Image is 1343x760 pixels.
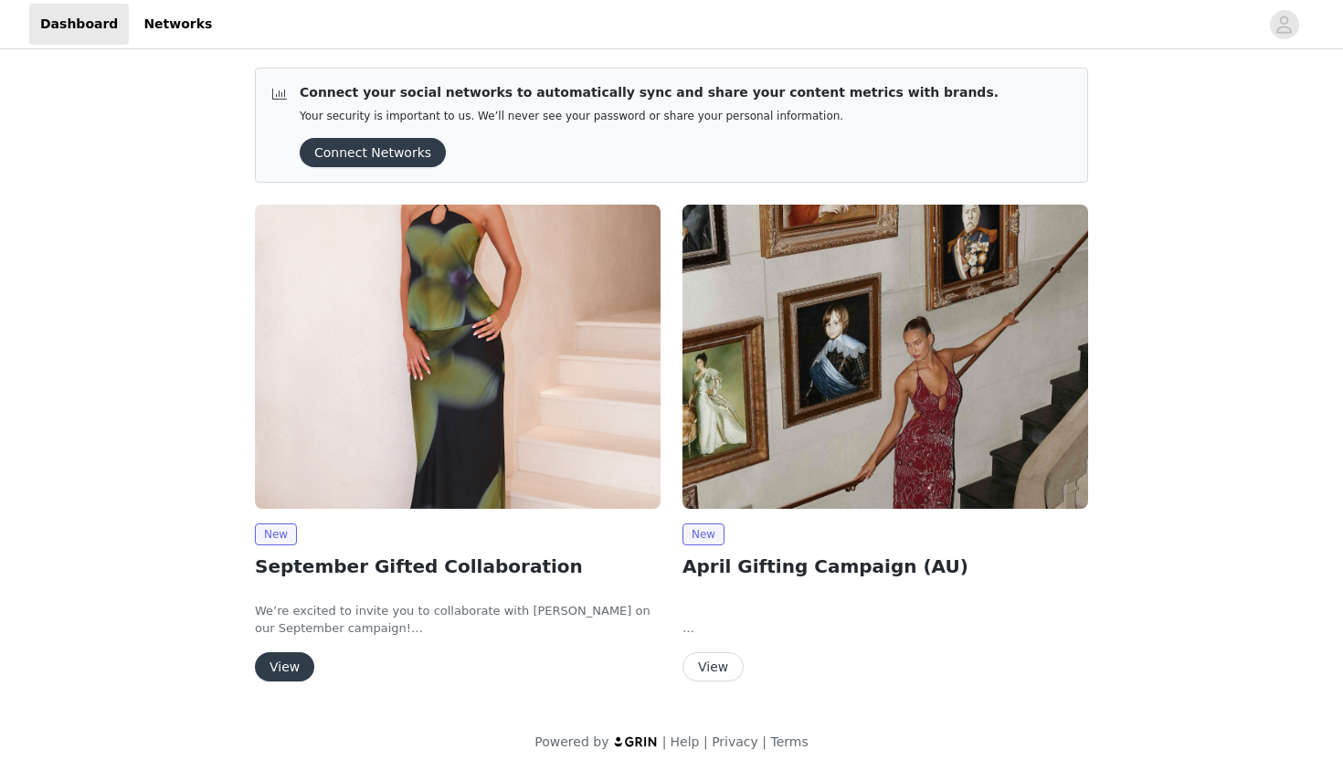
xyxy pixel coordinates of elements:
[682,553,1088,580] h2: April Gifting Campaign (AU)
[682,523,724,545] span: New
[662,734,667,749] span: |
[534,734,608,749] span: Powered by
[682,205,1088,509] img: Peppermayo AUS
[255,602,661,638] p: We’re excited to invite you to collaborate with [PERSON_NAME] on our September campaign!
[682,652,744,681] button: View
[255,652,314,681] button: View
[770,734,808,749] a: Terms
[132,4,223,45] a: Networks
[300,110,999,123] p: Your security is important to us. We’ll never see your password or share your personal information.
[703,734,708,749] span: |
[255,523,297,545] span: New
[29,4,129,45] a: Dashboard
[255,553,661,580] h2: September Gifted Collaboration
[682,660,744,674] a: View
[671,734,700,749] a: Help
[300,138,446,167] button: Connect Networks
[255,205,661,509] img: Peppermayo AUS
[712,734,758,749] a: Privacy
[255,660,314,674] a: View
[300,83,999,102] p: Connect your social networks to automatically sync and share your content metrics with brands.
[762,734,767,749] span: |
[1275,10,1293,39] div: avatar
[613,735,659,747] img: logo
